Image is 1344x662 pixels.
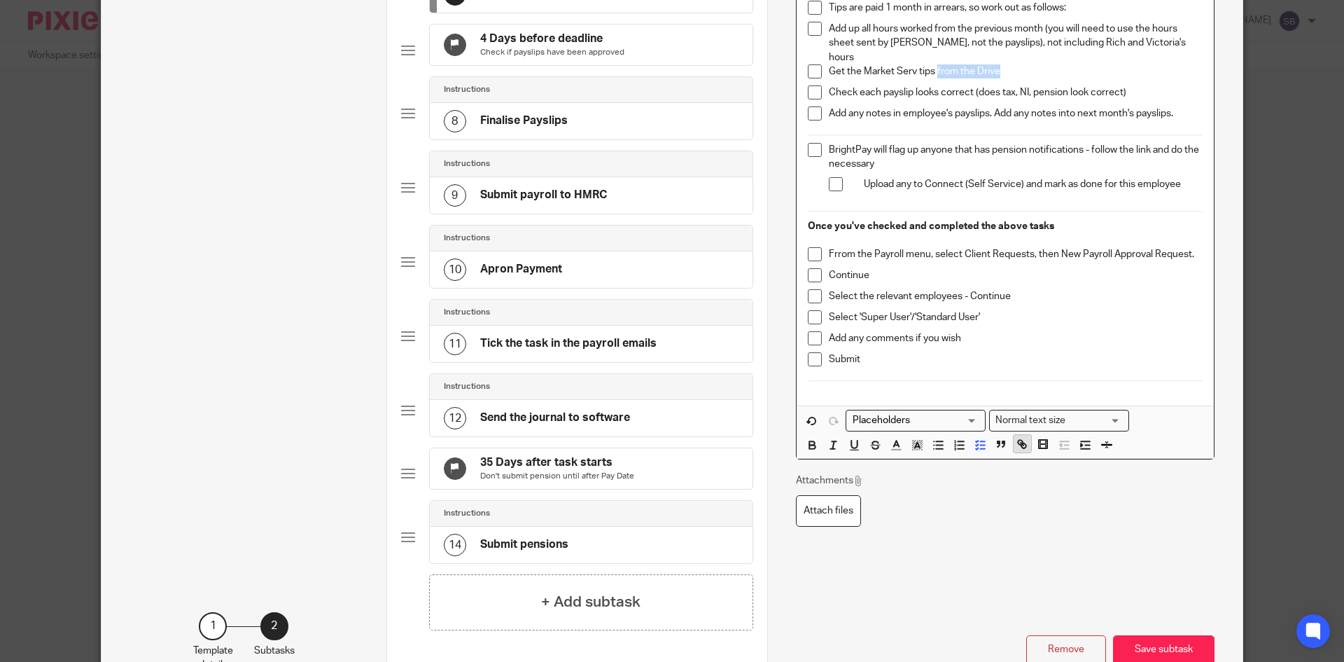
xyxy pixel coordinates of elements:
[199,612,227,640] div: 1
[829,106,1203,120] p: Add any notes in employee's payslips. Add any notes into next month's payslips.
[480,411,630,425] h4: Send the journal to software
[796,495,861,527] label: Attach files
[444,407,466,429] div: 12
[829,64,1203,78] p: Get the Market Serv tips from the Drive
[444,84,490,95] h4: Instructions
[444,158,490,170] h4: Instructions
[989,410,1129,432] div: Search for option
[829,268,1203,282] p: Continue
[829,247,1203,261] p: Frrom the Payroll menu, select Client Requests, then New Payroll Approval Request.
[480,113,568,128] h4: Finalise Payslips
[444,233,490,244] h4: Instructions
[444,508,490,519] h4: Instructions
[796,474,864,488] p: Attachments
[829,22,1203,64] p: Add up all hours worked from the previous month (you will need to use the hours sheet sent by [PE...
[829,1,1203,15] p: Tips are paid 1 month in arrears, so work out as follows:
[808,221,1054,231] strong: Once you've checked and completed the above tasks
[829,310,1203,324] p: Select 'Super User'/'Standard User'
[480,537,568,552] h4: Submit pensions
[480,471,634,482] p: Don't submit pension until after Pay Date
[829,85,1203,99] p: Check each payslip looks correct (does tax, NI, pension look correct)
[444,258,466,281] div: 10
[829,289,1203,303] p: Select the relevant employees - Continue
[254,644,295,658] p: Subtasks
[480,32,624,46] h4: 4 Days before deadline
[444,333,466,355] div: 11
[480,262,562,277] h4: Apron Payment
[846,410,986,432] div: Placeholders
[480,188,607,202] h4: Submit payroll to HMRC
[541,591,640,613] h4: + Add subtask
[480,336,657,351] h4: Tick the task in the payroll emails
[444,534,466,556] div: 14
[444,184,466,207] div: 9
[993,413,1069,428] span: Normal text size
[444,381,490,392] h4: Instructions
[1070,413,1121,428] input: Search for option
[829,143,1203,172] p: BrightPay will flag up anyone that has pension notifications - follow the link and do the necessary
[848,413,977,428] input: Search for option
[989,410,1129,432] div: Text styles
[444,307,490,318] h4: Instructions
[846,410,986,432] div: Search for option
[829,331,1203,345] p: Add any comments if you wish
[444,110,466,132] div: 8
[480,455,634,470] h4: 35 Days after task starts
[480,47,624,58] p: Check if payslips have been approved
[829,352,1203,366] p: Submit
[864,177,1203,191] p: Upload any to Connect (Self Service) and mark as done for this employee
[260,612,288,640] div: 2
